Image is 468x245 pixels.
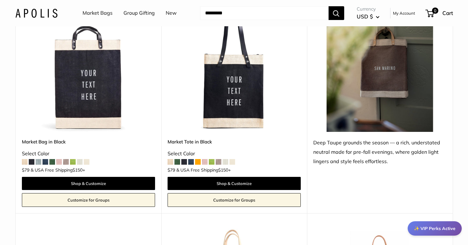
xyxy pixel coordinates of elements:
[393,9,415,17] a: My Account
[168,167,175,173] span: $79
[168,177,301,190] a: Shop & Customize
[442,10,453,16] span: Cart
[432,7,438,14] span: 0
[313,138,446,166] div: Deep Taupe grounds the season — a rich, understated neutral made for pre-fall evenings, where gol...
[22,193,155,207] a: Customize for Groups
[218,167,228,173] span: $150
[168,193,301,207] a: Customize for Groups
[31,168,85,172] span: & USA Free Shipping +
[357,5,380,13] span: Currency
[22,138,155,145] a: Market Bag in Black
[166,8,177,18] a: New
[357,12,380,22] button: USD $
[22,167,29,173] span: $79
[168,138,301,145] a: Market Tote in Black
[176,168,231,172] span: & USA Free Shipping +
[22,177,155,190] a: Shop & Customize
[426,8,453,18] a: 0 Cart
[168,149,301,158] div: Select Color
[329,6,344,20] button: Search
[357,13,373,20] span: USD $
[15,8,58,17] img: Apolis
[123,8,155,18] a: Group Gifting
[73,167,83,173] span: $150
[22,149,155,158] div: Select Color
[83,8,113,18] a: Market Bags
[200,6,329,20] input: Search...
[408,221,462,236] div: ✨ VIP Perks Active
